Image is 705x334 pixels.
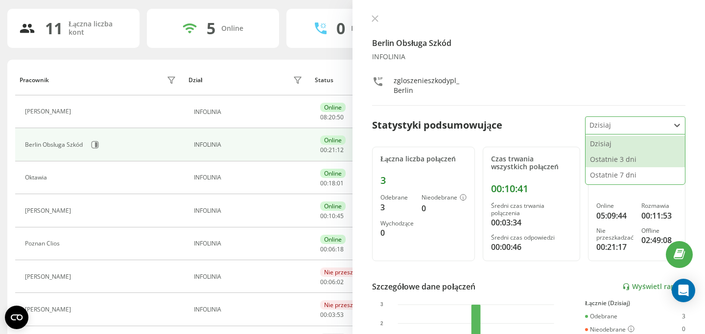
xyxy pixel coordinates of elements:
div: INFOLINIA [194,273,305,280]
span: 00 [320,179,327,187]
div: Czas trwania wszystkich połączeń [491,155,572,172]
div: INFOLINIA [194,207,305,214]
div: 00:10:41 [491,183,572,195]
div: [PERSON_NAME] [25,108,73,115]
div: 0 [336,19,345,38]
div: Online [320,135,346,145]
div: zgloszenieszkodypl_Berlin [394,76,464,95]
div: 05:09:44 [596,210,634,222]
div: Dział [188,77,202,84]
span: 03 [329,311,335,319]
div: 00:03:34 [491,217,572,228]
div: [PERSON_NAME] [25,273,73,280]
div: Łączna liczba połączeń [380,155,467,163]
div: 0 [380,227,414,239]
div: Online [221,24,243,33]
div: Nieodebrane [585,326,634,334]
div: Rozmawiają [351,24,390,33]
div: : : [320,279,344,286]
span: 18 [337,245,344,253]
div: [PERSON_NAME] [25,207,73,214]
div: 3 [380,175,467,186]
div: : : [320,147,344,154]
span: 00 [320,311,327,319]
div: Status [315,77,333,84]
div: : : [320,246,344,253]
div: Łączna liczba kont [69,20,128,37]
div: INFOLINIA [194,141,305,148]
div: Rozmawia [641,202,677,209]
div: 00:11:53 [641,210,677,222]
div: Pracownik [20,77,49,84]
div: Online [320,235,346,244]
span: 00 [320,278,327,286]
div: INFOLINIA [372,53,685,61]
div: : : [320,312,344,318]
h4: Berlin Obsługa Szkód [372,37,685,49]
div: Szczegółowe dane połączeń [372,281,475,292]
div: : : [320,114,344,121]
div: INFOLINIA [194,240,305,247]
div: Oktawia [25,174,49,181]
div: Nie przeszkadzać [320,267,376,277]
div: Nie przeszkadzać [596,227,634,242]
div: Odebrane [380,194,414,201]
span: 53 [337,311,344,319]
div: Berlin Obsługa Szkód [25,141,85,148]
div: : : [320,213,344,220]
div: Offline [641,227,677,234]
div: INFOLINIA [194,174,305,181]
div: Open Intercom Messenger [672,279,695,302]
div: Łącznie (Dzisiaj) [585,300,685,307]
span: 08 [320,113,327,121]
div: INFOLINIA [194,306,305,313]
span: 00 [320,146,327,154]
span: 50 [337,113,344,121]
div: Online [320,169,346,178]
div: : : [320,180,344,187]
div: INFOLINIA [194,109,305,115]
button: Open CMP widget [5,306,28,329]
div: 3 [380,201,414,213]
div: Online [320,103,346,112]
div: Wychodzące [380,220,414,227]
div: Online [596,202,634,209]
span: 21 [329,146,335,154]
div: Poznan Clios [25,240,62,247]
div: Ostatnie 7 dni [586,167,685,183]
span: 00 [320,245,327,253]
span: 45 [337,212,344,220]
div: Online [320,201,346,211]
div: Średni czas odpowiedzi [491,234,572,241]
span: 06 [329,278,335,286]
div: Nieodebrane [422,194,467,202]
div: 00:21:17 [596,241,634,253]
span: 20 [329,113,335,121]
div: 11 [45,19,63,38]
div: 5 [207,19,215,38]
div: Średni czas trwania połączenia [491,202,572,217]
text: 3 [380,302,383,308]
div: 02:49:08 [641,234,677,246]
div: 00:00:46 [491,241,572,253]
span: 02 [337,278,344,286]
span: 18 [329,179,335,187]
span: 06 [329,245,335,253]
span: 12 [337,146,344,154]
div: 3 [682,313,685,320]
div: [PERSON_NAME] [25,306,73,313]
a: Wyświetl raport [622,283,685,291]
div: 0 [422,202,467,214]
div: 0 [682,326,685,334]
span: 00 [320,212,327,220]
span: 10 [329,212,335,220]
span: 01 [337,179,344,187]
div: Odebrane [585,313,617,320]
div: Nie przeszkadzać [320,300,376,310]
div: Dzisiaj [586,136,685,152]
div: Statystyki podsumowujące [372,118,502,133]
div: Ostatnie 3 dni [586,152,685,167]
text: 2 [380,321,383,326]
